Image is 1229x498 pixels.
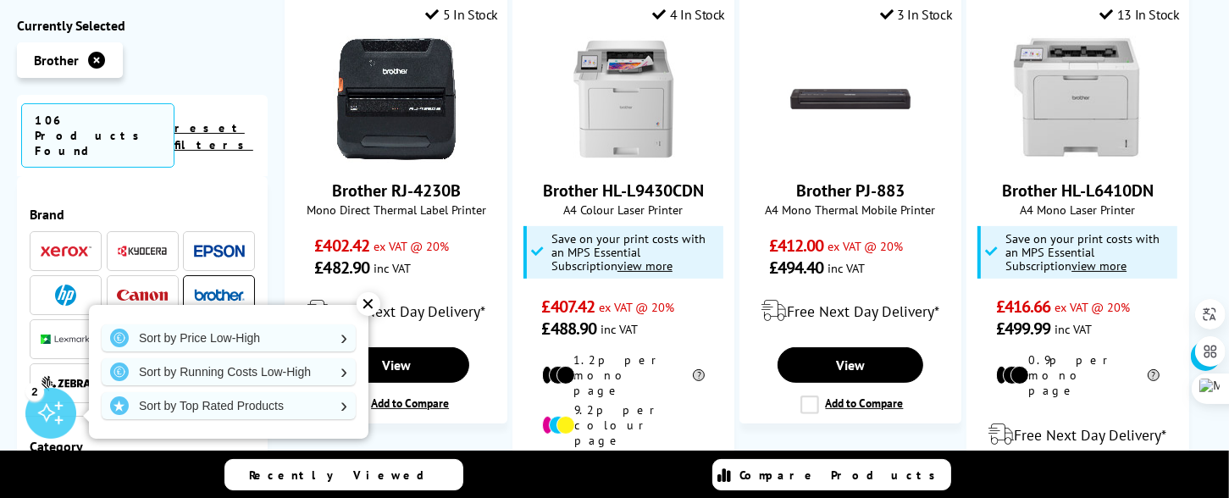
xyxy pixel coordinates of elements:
div: 4 In Stock [653,6,726,23]
span: ex VAT @ 20% [1055,299,1131,315]
a: Compare Products [712,459,951,490]
span: £499.99 [996,318,1051,340]
a: Canon [117,285,168,306]
a: Lexmark [41,329,91,350]
img: Zebra [41,375,91,392]
span: Save on your print costs with an MPS Essential Subscription [551,230,706,274]
span: £494.40 [769,257,824,279]
a: View [778,347,923,383]
a: Sort by Running Costs Low-High [102,358,356,385]
span: Brother [34,52,79,69]
label: Add to Compare [800,396,904,414]
span: A4 Mono Laser Printer [976,202,1180,218]
span: Recently Viewed [250,468,442,483]
a: Brother RJ-4230B [332,180,461,202]
span: £416.66 [996,296,1051,318]
a: Brother HL-L9430CDN [543,180,704,202]
div: ✕ [357,292,380,316]
label: Add to Compare [346,396,449,414]
li: 9.2p per colour page [542,402,706,448]
a: Brother HL-L6410DN [1002,180,1154,202]
a: Recently Viewed [224,459,463,490]
div: Category [30,438,255,455]
div: Currently Selected [17,17,268,34]
img: Brother RJ-4230B [333,36,460,163]
span: inc VAT [828,260,865,276]
span: A4 Mono Thermal Mobile Printer [749,202,953,218]
span: Save on your print costs with an MPS Essential Subscription [1005,230,1160,274]
a: Epson [194,241,245,262]
span: Mono Direct Thermal Label Printer [294,202,498,218]
u: view more [617,257,673,274]
img: Kyocera [117,245,168,257]
a: HP [41,285,91,306]
span: 106 Products Found [21,103,174,168]
img: Brother PJ-883 [787,36,914,163]
img: Brother HL-L6410DN [1014,36,1141,163]
a: View [323,347,468,383]
a: Brother HL-L9430CDN [560,149,687,166]
div: modal_delivery [976,411,1180,458]
img: HP [55,285,76,306]
img: Canon [117,290,168,301]
div: 3 In Stock [880,6,953,23]
span: Compare Products [740,468,945,483]
img: Xerox [41,246,91,257]
div: Brand [30,206,255,223]
a: Sort by Top Rated Products [102,392,356,419]
a: reset filters [174,120,253,152]
span: ex VAT @ 20% [599,299,674,315]
a: Sort by Price Low-High [102,324,356,351]
span: inc VAT [374,260,411,276]
span: inc VAT [601,321,638,337]
a: Brother [194,285,245,306]
span: A4 Colour Laser Printer [522,202,726,218]
span: ex VAT @ 20% [828,238,903,254]
a: Kyocera [117,241,168,262]
span: £482.90 [314,257,369,279]
div: modal_delivery [294,287,498,335]
a: Zebra [41,373,91,394]
div: modal_delivery [749,287,953,335]
span: £412.00 [769,235,824,257]
span: £402.42 [314,235,369,257]
div: 2 [25,382,44,401]
a: Brother PJ-883 [787,149,914,166]
a: Brother HL-L6410DN [1014,149,1141,166]
u: view more [1071,257,1127,274]
img: Brother HL-L9430CDN [560,36,687,163]
img: Epson [194,245,245,257]
div: 13 In Stock [1099,6,1179,23]
img: Brother [194,289,245,301]
a: Brother RJ-4230B [333,149,460,166]
a: Xerox [41,241,91,262]
li: 0.9p per mono page [996,352,1160,398]
img: Lexmark [41,335,91,345]
span: inc VAT [1055,321,1093,337]
span: ex VAT @ 20% [374,238,449,254]
a: Brother PJ-883 [796,180,905,202]
div: 5 In Stock [425,6,498,23]
span: £488.90 [542,318,597,340]
span: £407.42 [542,296,595,318]
li: 1.2p per mono page [542,352,706,398]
